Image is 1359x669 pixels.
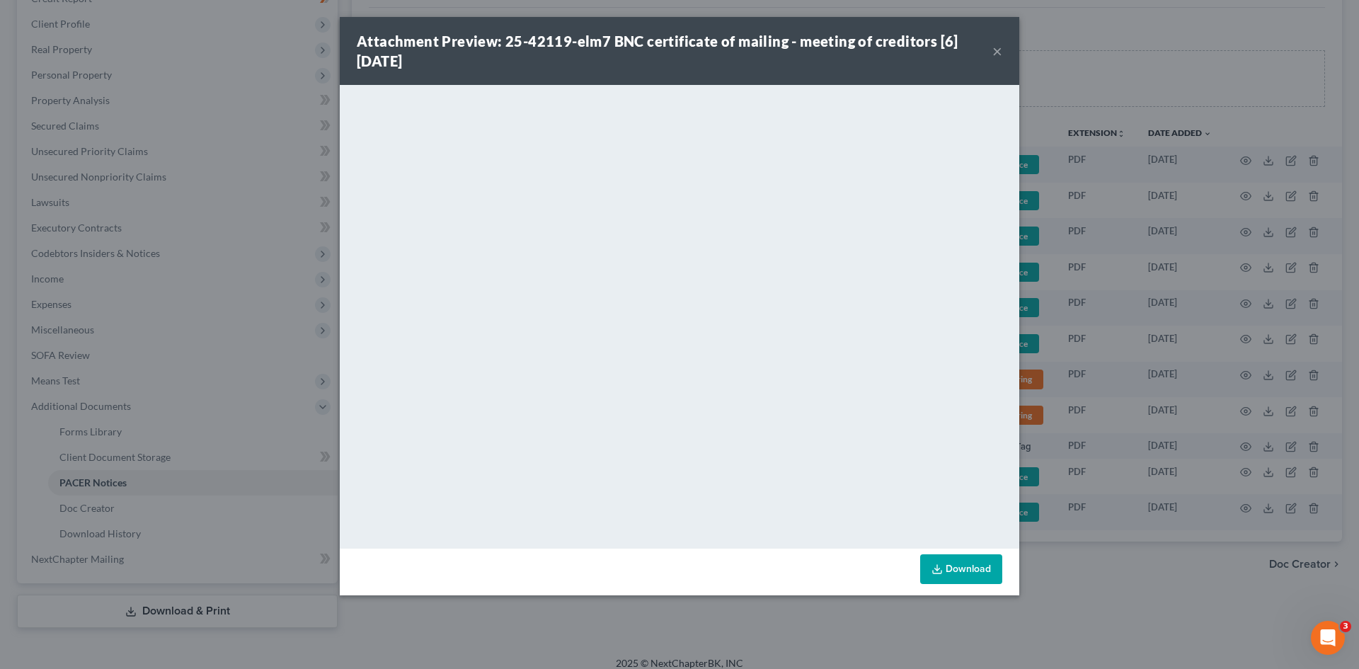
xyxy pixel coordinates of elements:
button: × [992,42,1002,59]
span: 3 [1340,621,1351,632]
iframe: Intercom live chat [1311,621,1345,655]
a: Download [920,554,1002,584]
iframe: <object ng-attr-data='[URL][DOMAIN_NAME]' type='application/pdf' width='100%' height='650px'></ob... [340,85,1019,545]
strong: Attachment Preview: 25-42119-elm7 BNC certificate of mailing - meeting of creditors [6] [DATE] [357,33,958,69]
